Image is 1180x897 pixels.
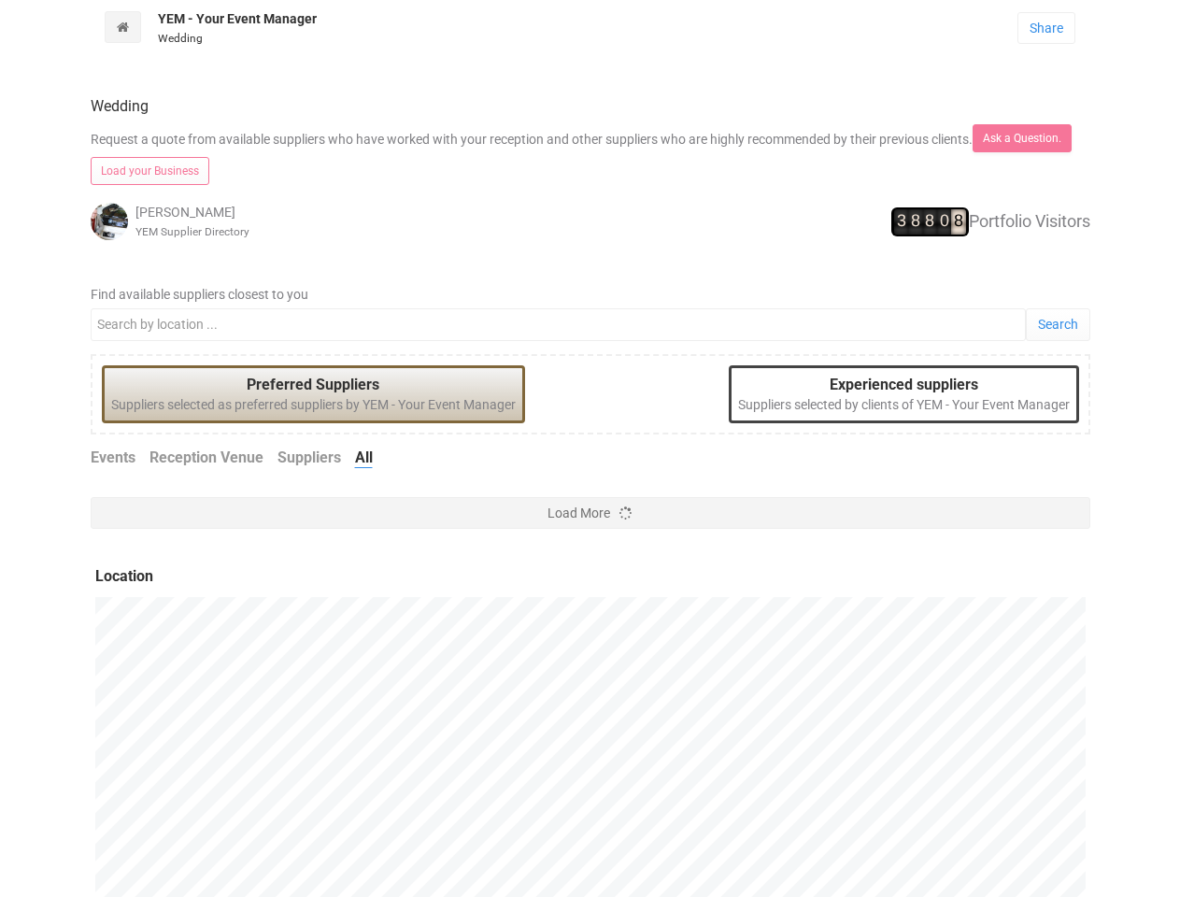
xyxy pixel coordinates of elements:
a: Load your Business [91,157,209,185]
span: 8 [911,209,923,234]
div: Suppliers selected by clients of YEM - Your Event Manager [729,365,1079,424]
button: Load More [91,497,1090,529]
span: 0 [940,209,952,234]
span: 3 [897,209,909,234]
legend: Location [95,566,1086,588]
img: open-uri20200524-4-1f5v9j8 [91,203,128,240]
a: Share [1017,12,1075,44]
span: 8 [954,209,966,234]
legend: Experienced suppliers [738,375,1070,396]
div: Portfolio Visitors [757,207,1090,237]
input: Search by location ... [91,308,1026,341]
h4: Wedding [91,98,1090,115]
label: Find available suppliers closest to you [91,285,1090,304]
div: Suppliers selected as preferred suppliers by YEM - Your Event Manager [102,365,525,424]
span: 8 [925,209,937,234]
small: Wedding [158,32,203,45]
a: Suppliers [277,448,341,469]
strong: YEM - Your Event Manager [158,11,317,26]
div: Request a quote from available suppliers who have worked with your reception and other suppliers ... [77,76,1104,259]
a: Search [1026,308,1090,341]
legend: Preferred Suppliers [111,375,516,396]
a: Reception Venue [149,448,263,469]
div: [PERSON_NAME] [91,203,424,240]
a: All [355,448,373,469]
a: Ask a Question. [973,124,1072,152]
small: YEM Supplier Directory [135,225,249,238]
a: Events [91,448,135,469]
